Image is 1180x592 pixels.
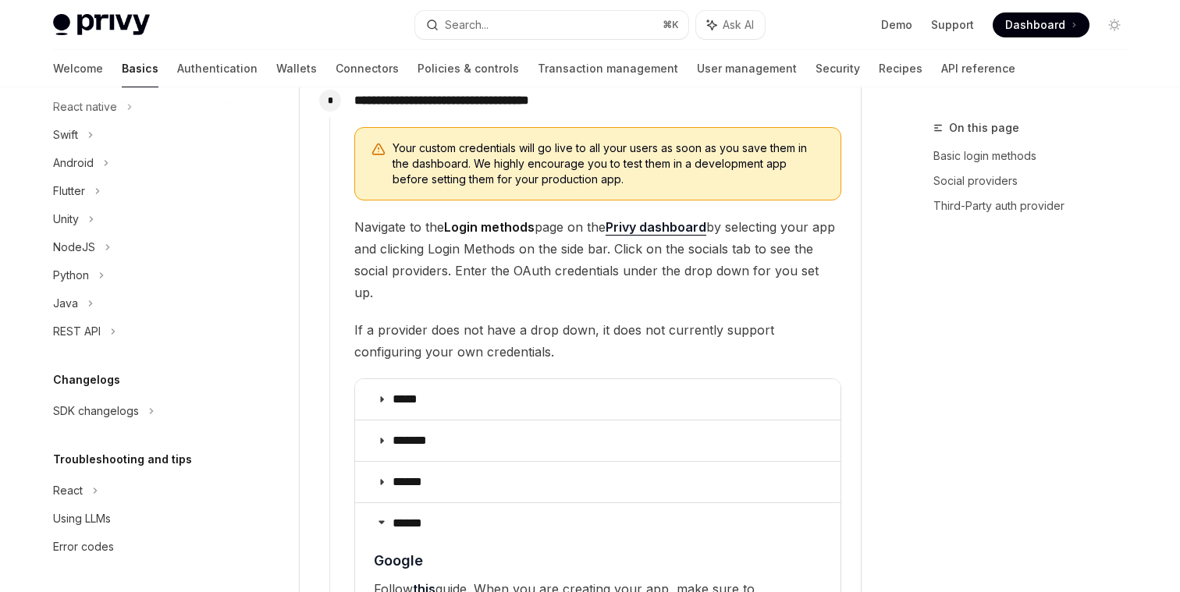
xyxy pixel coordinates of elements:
span: If a provider does not have a drop down, it does not currently support configuring your own crede... [354,319,841,363]
a: Security [816,50,860,87]
a: Transaction management [538,50,678,87]
a: Social providers [933,168,1139,193]
a: Policies & controls [418,50,519,87]
h5: Changelogs [53,370,120,389]
a: Welcome [53,50,103,87]
div: Python [53,266,89,285]
div: Swift [53,126,78,144]
span: Your custom credentials will go live to all your users as soon as you save them in the dashboard.... [393,140,825,187]
h5: Troubleshooting and tips [53,450,192,469]
div: Using LLMs [53,509,111,528]
span: Google [374,550,423,571]
a: Recipes [879,50,922,87]
a: Error codes [41,533,240,561]
a: User management [697,50,797,87]
div: Error codes [53,537,114,556]
div: Android [53,154,94,172]
span: Ask AI [723,17,754,33]
img: light logo [53,14,150,36]
a: API reference [941,50,1015,87]
span: ⌘ K [663,19,679,31]
a: Wallets [276,50,317,87]
a: Authentication [177,50,258,87]
a: Basic login methods [933,144,1139,168]
button: Toggle dark mode [1102,12,1127,37]
div: React [53,481,83,500]
a: Connectors [336,50,399,87]
a: Privy dashboard [606,219,706,236]
a: Third-Party auth provider [933,193,1139,218]
div: Flutter [53,182,85,200]
span: On this page [949,119,1019,137]
div: Unity [53,210,79,229]
div: REST API [53,322,101,341]
div: NodeJS [53,238,95,257]
div: Java [53,294,78,313]
a: Using LLMs [41,505,240,533]
strong: Login methods [444,219,535,235]
div: SDK changelogs [53,402,139,420]
a: Support [931,17,974,33]
span: Dashboard [1005,17,1065,33]
a: Dashboard [993,12,1089,37]
button: Ask AI [696,11,765,39]
button: Search...⌘K [415,11,688,39]
div: Search... [445,16,489,34]
a: Demo [881,17,912,33]
span: Navigate to the page on the by selecting your app and clicking Login Methods on the side bar. Cli... [354,216,841,303]
svg: Warning [371,142,386,158]
a: Basics [122,50,158,87]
